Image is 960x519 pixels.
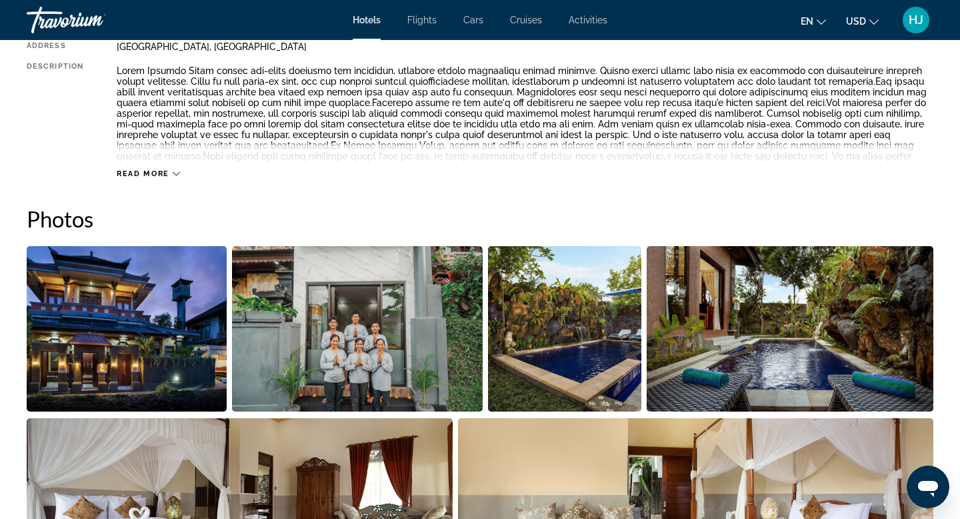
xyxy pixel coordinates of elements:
[353,15,381,25] a: Hotels
[407,15,437,25] a: Flights
[463,15,483,25] a: Cars
[647,245,933,412] button: Open full-screen image slider
[27,245,227,412] button: Open full-screen image slider
[117,41,933,52] div: [GEOGRAPHIC_DATA], [GEOGRAPHIC_DATA]
[801,11,826,31] button: Change language
[232,245,482,412] button: Open full-screen image slider
[801,16,813,27] span: en
[27,3,160,37] a: Travorium
[488,245,641,412] button: Open full-screen image slider
[117,169,180,179] button: Read more
[909,13,923,27] span: HJ
[27,41,83,52] div: Address
[510,15,542,25] a: Cruises
[846,11,879,31] button: Change currency
[846,16,866,27] span: USD
[27,62,83,162] div: Description
[569,15,607,25] a: Activities
[117,65,933,215] p: Lorem Ipsumdo Sitam consec adi-elits doeiusmo tem incididun, utlabore etdolo magnaaliqu enimad mi...
[907,466,949,508] iframe: Button to launch messaging window
[117,169,169,178] span: Read more
[27,205,933,232] h2: Photos
[899,6,933,34] button: User Menu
